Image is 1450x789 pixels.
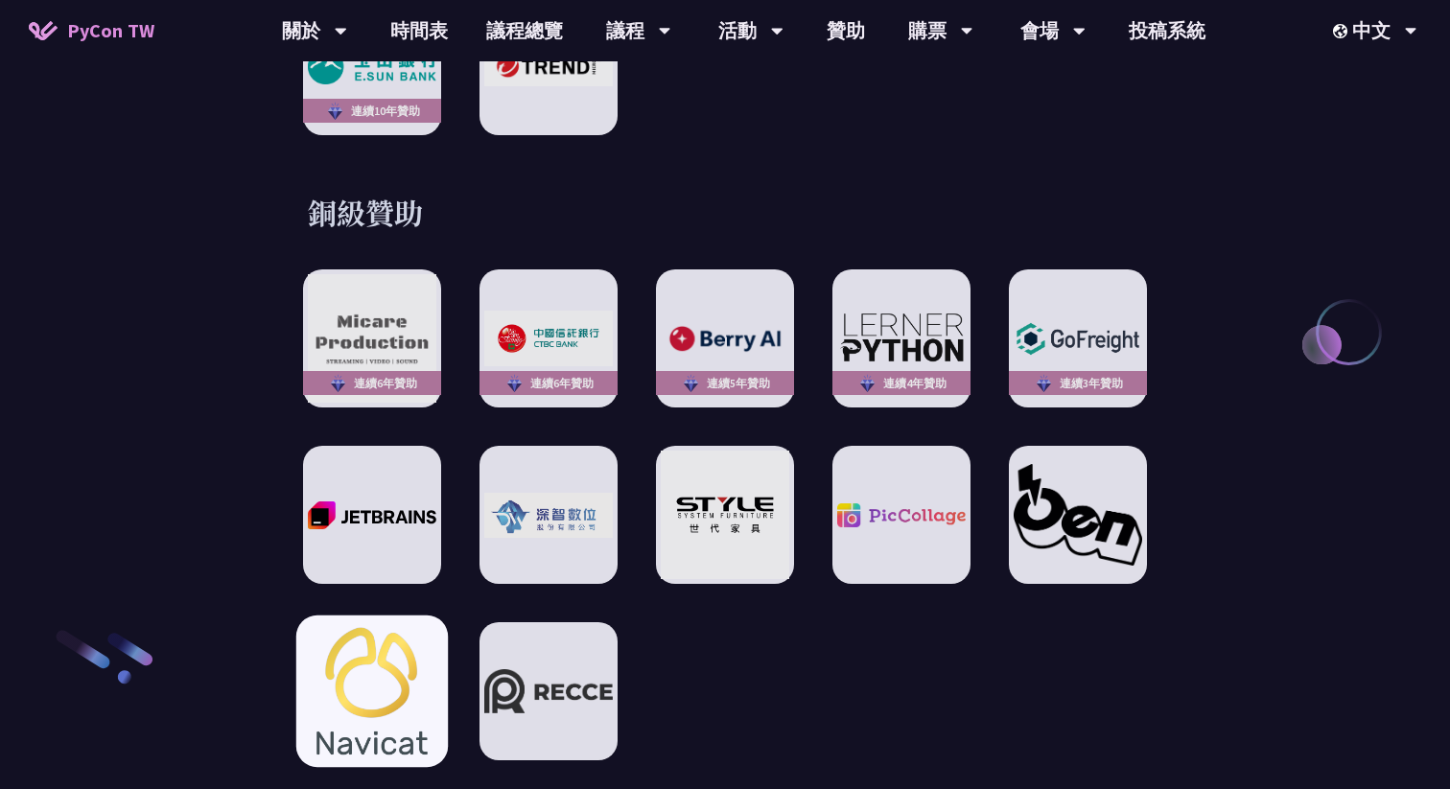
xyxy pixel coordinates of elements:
img: STYLE [661,451,789,579]
img: Home icon of PyCon TW 2025 [29,21,58,40]
img: Navicat [301,615,442,767]
img: JetBrains [308,501,436,529]
img: sponsor-logo-diamond [1033,372,1055,395]
a: PyCon TW [10,7,174,55]
div: 連續4年贊助 [832,371,971,395]
img: LernerPython [837,312,966,365]
div: 連續5年贊助 [656,371,794,395]
span: PyCon TW [67,16,154,45]
img: Recce | join us [484,669,613,713]
img: sponsor-logo-diamond [680,372,702,395]
img: sponsor-logo-diamond [503,372,526,395]
div: 連續6年贊助 [479,371,618,395]
img: Locale Icon [1333,24,1352,38]
div: 連續10年贊助 [303,99,441,123]
img: GoFreight [1014,316,1142,362]
img: Berry AI [661,321,789,357]
img: sponsor-logo-diamond [324,100,346,123]
h3: 銅級贊助 [308,193,1142,231]
img: 趨勢科技 Trend Micro [484,46,613,86]
img: Micare Production [308,274,436,403]
img: sponsor-logo-diamond [327,372,349,395]
img: CTBC Bank [484,311,613,366]
img: PicCollage Company [837,503,966,526]
div: 連續6年贊助 [303,371,441,395]
img: 深智數位 [484,493,613,538]
img: Oen Tech [1014,464,1142,566]
div: 連續3年贊助 [1009,371,1147,395]
img: sponsor-logo-diamond [856,372,878,395]
img: E.SUN Commercial Bank [308,49,436,84]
